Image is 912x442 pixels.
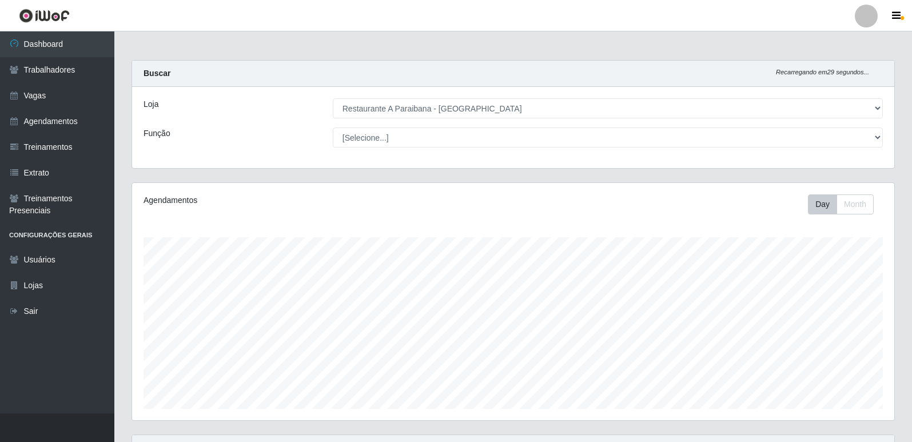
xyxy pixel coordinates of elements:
div: Toolbar with button groups [808,194,883,214]
label: Loja [144,98,158,110]
button: Day [808,194,837,214]
strong: Buscar [144,69,170,78]
div: First group [808,194,874,214]
div: Agendamentos [144,194,441,206]
button: Month [837,194,874,214]
label: Função [144,128,170,140]
img: CoreUI Logo [19,9,70,23]
i: Recarregando em 29 segundos... [776,69,869,75]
